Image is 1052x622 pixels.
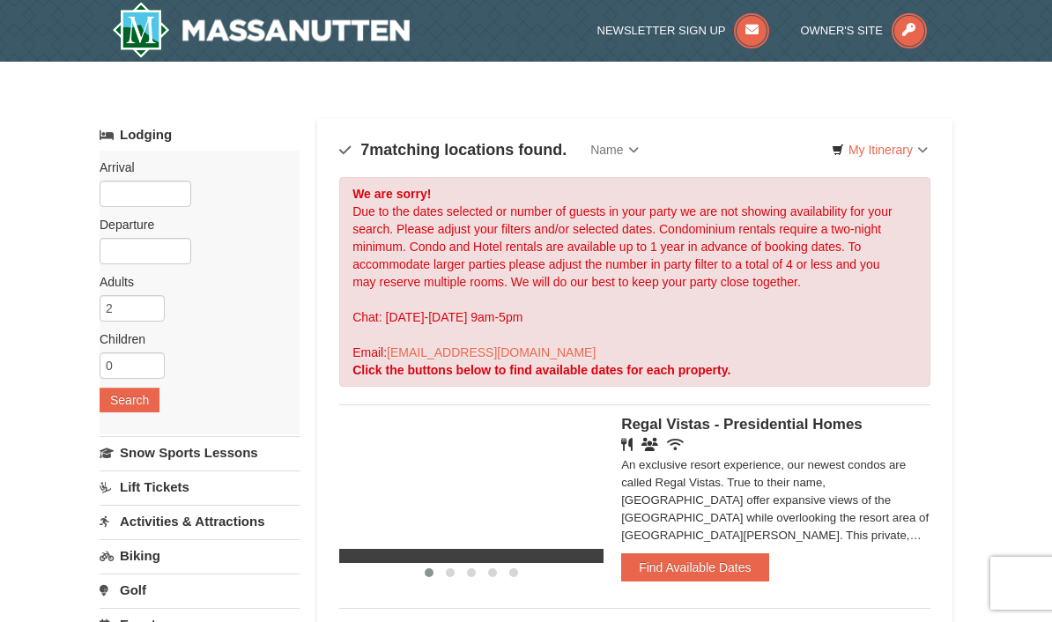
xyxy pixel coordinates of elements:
a: Massanutten Resort [112,2,410,58]
label: Departure [100,216,286,233]
i: Banquet Facilities [641,438,658,451]
div: Due to the dates selected or number of guests in your party we are not showing availability for y... [339,177,930,387]
label: Arrival [100,159,286,176]
label: Adults [100,273,286,291]
a: Activities & Attractions [100,505,300,537]
a: [EMAIL_ADDRESS][DOMAIN_NAME] [387,345,596,359]
span: Regal Vistas - Presidential Homes [621,416,863,433]
span: Newsletter Sign Up [597,24,726,37]
a: Name [577,132,651,167]
a: My Itinerary [820,137,939,163]
strong: Click the buttons below to find available dates for each property. [352,363,730,377]
strong: We are sorry! [352,187,431,201]
label: Children [100,330,286,348]
i: Restaurant [621,438,633,451]
a: Snow Sports Lessons [100,436,300,469]
a: Golf [100,574,300,606]
a: Owner's Site [800,24,927,37]
button: Find Available Dates [621,553,768,581]
button: Search [100,388,159,412]
div: An exclusive resort experience, our newest condos are called Regal Vistas. True to their name, [G... [621,456,930,544]
a: Biking [100,539,300,572]
i: Wireless Internet (free) [667,438,684,451]
span: Owner's Site [800,24,883,37]
a: Lodging [100,119,300,151]
a: Lift Tickets [100,470,300,503]
img: Massanutten Resort Logo [112,2,410,58]
a: Newsletter Sign Up [597,24,770,37]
